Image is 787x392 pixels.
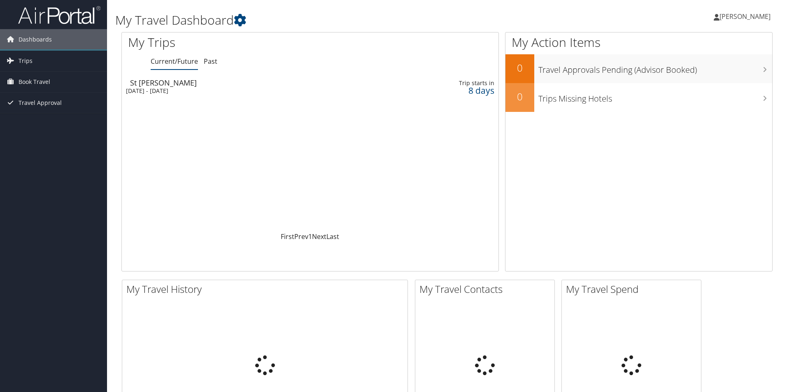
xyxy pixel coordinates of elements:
[151,57,198,66] a: Current/Future
[505,90,534,104] h2: 0
[538,60,772,76] h3: Travel Approvals Pending (Advisor Booked)
[19,93,62,113] span: Travel Approval
[714,4,779,29] a: [PERSON_NAME]
[308,232,312,241] a: 1
[19,51,33,71] span: Trips
[505,34,772,51] h1: My Action Items
[505,54,772,83] a: 0Travel Approvals Pending (Advisor Booked)
[505,83,772,112] a: 0Trips Missing Hotels
[566,282,701,296] h2: My Travel Spend
[130,79,365,86] div: St [PERSON_NAME]
[538,89,772,104] h3: Trips Missing Hotels
[18,5,100,25] img: airportal-logo.png
[411,87,494,94] div: 8 days
[126,282,407,296] h2: My Travel History
[419,282,554,296] h2: My Travel Contacts
[719,12,771,21] span: [PERSON_NAME]
[326,232,339,241] a: Last
[294,232,308,241] a: Prev
[281,232,294,241] a: First
[128,34,335,51] h1: My Trips
[411,79,494,87] div: Trip starts in
[19,72,50,92] span: Book Travel
[204,57,217,66] a: Past
[115,12,558,29] h1: My Travel Dashboard
[505,61,534,75] h2: 0
[19,29,52,50] span: Dashboards
[312,232,326,241] a: Next
[126,87,361,95] div: [DATE] - [DATE]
